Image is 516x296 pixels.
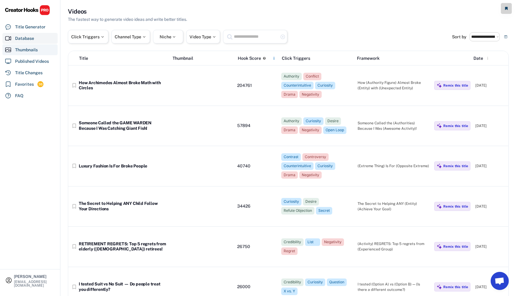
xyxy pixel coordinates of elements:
div: Counterintuitive [284,83,311,88]
div: 204761 [237,83,276,88]
img: MagicMajor%20%28Purple%29.svg [437,163,442,169]
div: The fastest way to generate video ideas and write better titles. [68,16,187,23]
div: Counterintuitive [284,164,311,169]
div: Remix this title [443,164,468,168]
div: Click Triggers [71,35,105,39]
div: Question [329,280,344,285]
div: Negativity [302,173,319,178]
div: Remix this title [443,285,468,289]
div: Someone Called the (Authorities) Because I Was (Awesome Activity)! [358,120,429,131]
div: Date [473,55,483,62]
div: Regret [284,249,295,254]
div: List [307,240,318,245]
div: [DATE] [475,204,505,209]
div: 34426 [237,204,276,209]
button: bookmark_border [71,82,77,88]
div: 26750 [237,244,276,250]
div: Negativity [324,240,342,245]
img: MagicMajor%20%28Purple%29.svg [437,123,442,129]
img: MagicMajor%20%28Purple%29.svg [437,204,442,209]
div: Title Changes [15,70,43,76]
div: Drama [284,92,295,97]
div: Curiosity [306,119,321,124]
div: How Archimedes Almost Broke Math with Circles [79,80,167,91]
div: Controversy [305,154,326,160]
text: bookmark_border [71,203,77,209]
div: Remix this title [443,244,468,249]
div: Hook Score [238,55,261,62]
div: Title Generator [15,24,46,30]
button: highlight_remove [280,34,285,40]
div: Negativity [302,128,319,133]
div: Remix this title [443,204,468,208]
div: Refute Objection [284,208,312,213]
text: bookmark_border [71,243,77,250]
img: MagicMajor%20%28Purple%29.svg [437,83,442,88]
img: yH5BAEAAAAALAAAAAABAAEAAAIBRAA7 [172,149,232,183]
div: Sort by [452,35,467,39]
div: Remix this title [443,124,468,128]
div: Curiosity [307,280,323,285]
div: Authority [284,74,299,79]
div: (Extreme Thing) Is For (Opposite Extreme) [358,163,429,169]
div: 38 [37,82,43,87]
div: I tested (Option A) vs (Option B) — (Is there a different outcome?) [358,282,429,292]
div: Remix this title [443,83,468,88]
img: MagicMajor%20%28Purple%29.svg [437,244,442,249]
div: Drama [284,173,295,178]
div: 57894 [237,123,276,129]
div: Luxury Fashion Is For Broke People [79,164,167,169]
div: 26000 [237,284,276,290]
div: Open Loop [326,128,344,133]
div: [DATE] [475,244,505,249]
div: Favorites [15,81,34,88]
div: [EMAIL_ADDRESS][DOMAIN_NAME] [14,280,55,287]
button: bookmark_border [71,284,77,290]
div: [DATE] [475,83,505,88]
div: 40740 [237,164,276,169]
div: Credibility [284,240,301,245]
div: Thumbnail [173,55,233,62]
div: Framework [357,55,428,62]
button: bookmark_border [71,163,77,169]
div: (Activity) REGRETS: Top 5 regrets from (Experienced Group) [358,241,429,252]
div: Credibility [284,280,301,285]
div: The Secret to Helping ANY (Entity) (Achieve Your Goal) [358,201,429,212]
div: Secret [318,208,330,213]
div: I tested Suit vs No Suit — Do people treat you differently? [79,282,167,292]
div: Database [15,35,34,42]
div: Channel Type [115,35,147,39]
div: Curiosity [317,83,333,88]
div: Authority [284,119,299,124]
div: Title [79,55,88,62]
img: yH5BAEAAAAALAAAAAABAAEAAAIBRAA7 [172,68,232,103]
div: RETIREMENT REGRETS: Top 5 regrets from elderly ([DEMOGRAPHIC_DATA]) retirees! [79,241,167,252]
div: Video Type [190,35,217,39]
div: [DATE] [475,284,505,290]
div: Thumbnails [15,47,38,53]
div: Contrast [284,154,298,160]
img: CHPRO%20Logo.svg [5,5,50,15]
div: FAQ [15,93,24,99]
div: [DATE] [475,123,505,129]
div: Curiosity [317,164,333,169]
div: Negativity [302,92,319,97]
div: Click Triggers [282,55,352,62]
a: Open chat [491,272,509,290]
div: How (Authority Figure) Almost Broke (Entity) with (Unexpected Entity) [358,80,429,91]
div: Published Videos [15,58,49,65]
button: bookmark_border [71,123,77,129]
img: MagicMajor%20%28Purple%29.svg [437,284,442,290]
div: [DATE] [475,163,505,169]
div: X vs. Y [284,289,295,294]
img: yH5BAEAAAAALAAAAAABAAEAAAIBRAA7 [172,189,232,224]
div: Desire [327,119,339,124]
div: The Secret to Helping ANY Child Follow Your Directions [79,201,167,212]
img: yH5BAEAAAAALAAAAAABAAEAAAIBRAA7 [172,109,232,143]
img: yH5BAEAAAAALAAAAAABAAEAAAIBRAA7 [172,230,232,264]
